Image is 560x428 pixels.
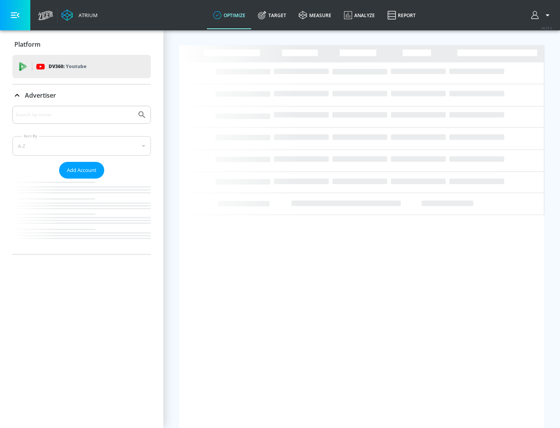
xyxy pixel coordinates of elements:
div: Platform [12,33,151,55]
span: v 4.25.2 [541,26,552,30]
a: optimize [207,1,252,29]
a: Analyze [338,1,381,29]
p: Advertiser [25,91,56,100]
a: Atrium [61,9,98,21]
div: DV360: Youtube [12,55,151,78]
p: Platform [14,40,40,49]
span: Add Account [67,166,96,175]
input: Search by name [16,110,133,120]
div: Atrium [75,12,98,19]
div: Advertiser [12,106,151,254]
a: measure [292,1,338,29]
p: Youtube [66,62,86,70]
div: Advertiser [12,84,151,106]
a: Target [252,1,292,29]
label: Sort By [22,133,39,139]
a: Report [381,1,422,29]
button: Add Account [59,162,104,179]
div: A-Z [12,136,151,156]
nav: list of Advertiser [12,179,151,254]
p: DV360: [49,62,86,71]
